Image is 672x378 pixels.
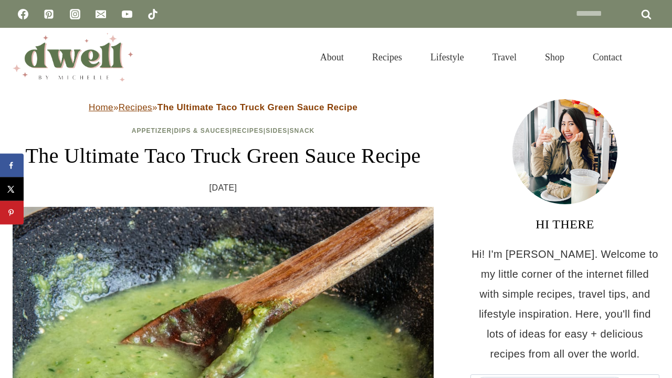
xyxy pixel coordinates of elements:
a: Shop [531,39,579,76]
a: About [306,39,358,76]
button: View Search Form [642,48,659,66]
a: Sides [266,127,287,134]
span: | | | | [132,127,315,134]
a: Recipes [232,127,264,134]
a: Recipes [358,39,416,76]
a: Facebook [13,4,34,25]
a: Pinterest [38,4,59,25]
a: Dips & Sauces [174,127,229,134]
a: Contact [579,39,636,76]
h3: HI THERE [470,215,659,234]
img: DWELL by michelle [13,33,133,81]
a: Instagram [65,4,86,25]
time: [DATE] [209,180,237,196]
a: TikTok [142,4,163,25]
nav: Primary Navigation [306,39,636,76]
a: Lifestyle [416,39,478,76]
span: » » [89,102,358,112]
h1: The Ultimate Taco Truck Green Sauce Recipe [13,140,434,172]
a: Snack [290,127,315,134]
strong: The Ultimate Taco Truck Green Sauce Recipe [157,102,358,112]
a: Travel [478,39,531,76]
a: Appetizer [132,127,172,134]
a: Email [90,4,111,25]
a: Recipes [119,102,152,112]
p: Hi! I'm [PERSON_NAME]. Welcome to my little corner of the internet filled with simple recipes, tr... [470,244,659,364]
a: YouTube [117,4,138,25]
a: Home [89,102,113,112]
